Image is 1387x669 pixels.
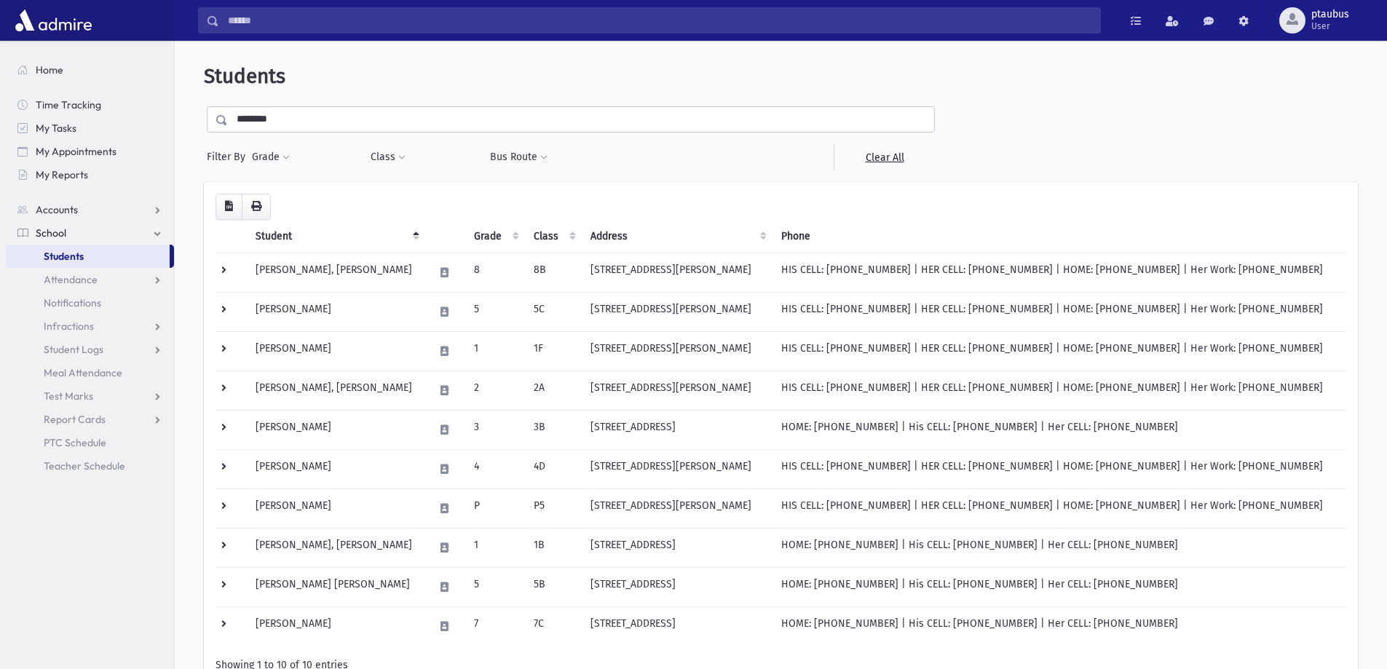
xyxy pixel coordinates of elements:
a: Time Tracking [6,93,174,116]
td: P [465,488,525,528]
span: Students [204,64,285,88]
td: 1 [465,331,525,371]
td: HIS CELL: [PHONE_NUMBER] | HER CELL: [PHONE_NUMBER] | HOME: [PHONE_NUMBER] | Her Work: [PHONE_NUM... [772,371,1346,410]
td: [PERSON_NAME] [247,606,425,646]
td: [STREET_ADDRESS] [582,606,772,646]
td: 3 [465,410,525,449]
span: Infractions [44,320,94,333]
a: My Reports [6,163,174,186]
td: 3B [525,410,582,449]
span: Students [44,250,84,263]
td: [STREET_ADDRESS] [582,567,772,606]
td: 1B [525,528,582,567]
a: Accounts [6,198,174,221]
a: Attendance [6,268,174,291]
a: Students [6,245,170,268]
td: HOME: [PHONE_NUMBER] | His CELL: [PHONE_NUMBER] | Her CELL: [PHONE_NUMBER] [772,567,1346,606]
td: HIS CELL: [PHONE_NUMBER] | HER CELL: [PHONE_NUMBER] | HOME: [PHONE_NUMBER] | Her Work: [PHONE_NUM... [772,331,1346,371]
td: 1F [525,331,582,371]
td: 5B [525,567,582,606]
td: [PERSON_NAME] [247,488,425,528]
td: [PERSON_NAME] [247,410,425,449]
span: PTC Schedule [44,436,106,449]
td: [PERSON_NAME], [PERSON_NAME] [247,253,425,292]
button: Grade [251,144,291,170]
a: Meal Attendance [6,361,174,384]
td: [PERSON_NAME] [247,292,425,331]
td: 7 [465,606,525,646]
span: Time Tracking [36,98,101,111]
a: My Appointments [6,140,174,163]
td: [PERSON_NAME] [247,331,425,371]
td: HIS CELL: [PHONE_NUMBER] | HER CELL: [PHONE_NUMBER] | HOME: [PHONE_NUMBER] | Her Work: [PHONE_NUM... [772,253,1346,292]
span: Attendance [44,273,98,286]
input: Search [219,7,1100,33]
td: 5 [465,292,525,331]
td: 1 [465,528,525,567]
span: Notifications [44,296,101,309]
td: 5C [525,292,582,331]
a: Report Cards [6,408,174,431]
a: Test Marks [6,384,174,408]
a: My Tasks [6,116,174,140]
a: Clear All [834,144,935,170]
span: My Appointments [36,145,116,158]
th: Grade: activate to sort column ascending [465,220,525,253]
td: [STREET_ADDRESS] [582,410,772,449]
a: Notifications [6,291,174,314]
td: 4D [525,449,582,488]
td: [STREET_ADDRESS] [582,528,772,567]
span: My Tasks [36,122,76,135]
th: Phone [772,220,1346,253]
td: [PERSON_NAME], [PERSON_NAME] [247,371,425,410]
td: 2 [465,371,525,410]
a: PTC Schedule [6,431,174,454]
button: Class [370,144,406,170]
td: [STREET_ADDRESS][PERSON_NAME] [582,488,772,528]
span: User [1311,20,1349,32]
td: 8 [465,253,525,292]
td: 7C [525,606,582,646]
td: [STREET_ADDRESS][PERSON_NAME] [582,449,772,488]
span: ptaubus [1311,9,1349,20]
td: HOME: [PHONE_NUMBER] | His CELL: [PHONE_NUMBER] | Her CELL: [PHONE_NUMBER] [772,528,1346,567]
th: Class: activate to sort column ascending [525,220,582,253]
td: 2A [525,371,582,410]
td: [PERSON_NAME] [PERSON_NAME] [247,567,425,606]
a: Home [6,58,174,82]
td: [STREET_ADDRESS][PERSON_NAME] [582,331,772,371]
th: Address: activate to sort column ascending [582,220,772,253]
button: Print [242,194,271,220]
td: [PERSON_NAME] [247,449,425,488]
a: Student Logs [6,338,174,361]
td: 5 [465,567,525,606]
td: [STREET_ADDRESS][PERSON_NAME] [582,371,772,410]
td: HOME: [PHONE_NUMBER] | His CELL: [PHONE_NUMBER] | Her CELL: [PHONE_NUMBER] [772,606,1346,646]
th: Student: activate to sort column descending [247,220,425,253]
td: HIS CELL: [PHONE_NUMBER] | HER CELL: [PHONE_NUMBER] | HOME: [PHONE_NUMBER] | Her Work: [PHONE_NUM... [772,292,1346,331]
span: School [36,226,66,240]
span: Home [36,63,63,76]
span: Test Marks [44,389,93,403]
span: Report Cards [44,413,106,426]
a: Teacher Schedule [6,454,174,478]
td: [PERSON_NAME], [PERSON_NAME] [247,528,425,567]
td: 4 [465,449,525,488]
td: [STREET_ADDRESS][PERSON_NAME] [582,292,772,331]
span: Accounts [36,203,78,216]
td: [STREET_ADDRESS][PERSON_NAME] [582,253,772,292]
td: 8B [525,253,582,292]
a: Infractions [6,314,174,338]
td: HIS CELL: [PHONE_NUMBER] | HER CELL: [PHONE_NUMBER] | HOME: [PHONE_NUMBER] | Her Work: [PHONE_NUM... [772,488,1346,528]
button: Bus Route [489,144,548,170]
span: Filter By [207,149,251,165]
button: CSV [216,194,242,220]
span: Student Logs [44,343,103,356]
td: P5 [525,488,582,528]
td: HIS CELL: [PHONE_NUMBER] | HER CELL: [PHONE_NUMBER] | HOME: [PHONE_NUMBER] | Her Work: [PHONE_NUM... [772,449,1346,488]
td: HOME: [PHONE_NUMBER] | His CELL: [PHONE_NUMBER] | Her CELL: [PHONE_NUMBER] [772,410,1346,449]
a: School [6,221,174,245]
img: AdmirePro [12,6,95,35]
span: Meal Attendance [44,366,122,379]
span: My Reports [36,168,88,181]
